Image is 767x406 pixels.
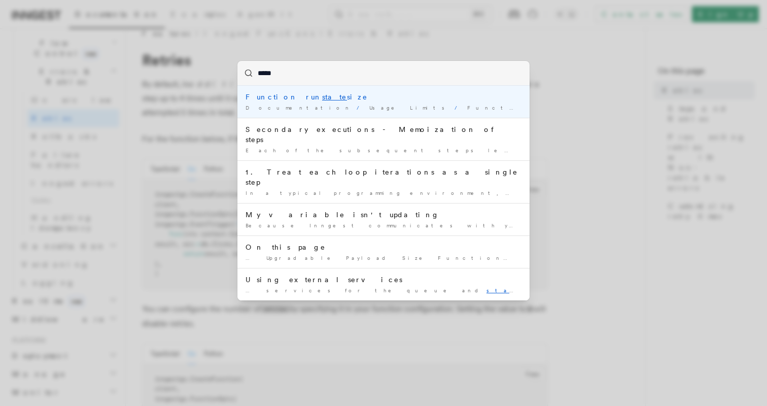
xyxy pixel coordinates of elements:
div: Using external services [246,275,521,285]
span: Usage Limits [369,105,450,111]
div: In a typical programming environment, loops maintain their across … [246,189,521,197]
div: Each of the subsequent steps leverages the of previous … [246,147,521,154]
div: My variable isn't updating [246,210,521,220]
span: Documentation [246,105,353,111]
span: / [357,105,365,111]
div: Secondary executions - Memoization of steps [246,124,521,145]
div: … services for the queue and store, and soon, the … [246,287,521,294]
mark: state [486,287,528,293]
span: Functions [467,105,541,111]
div: Function run size [246,92,521,102]
div: … Upgradable Payload Size Function run size Number of Steps … [246,254,521,262]
mark: state [322,93,347,101]
span: / [455,105,463,111]
div: Because Inngest communicates with your function multiple times, memoising … [246,222,521,229]
div: 1. Treat each loop iterations as a single step [246,167,521,187]
div: On this page [246,242,521,252]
